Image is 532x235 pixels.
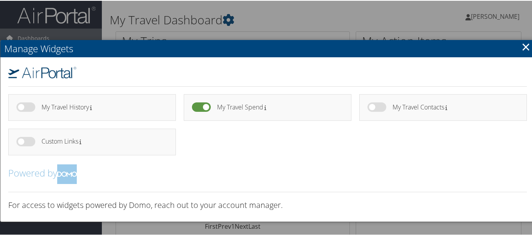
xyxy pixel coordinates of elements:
h3: For access to widgets powered by Domo, reach out to your account manager. [8,199,527,210]
h4: My Travel Spend [217,103,337,110]
img: airportal-logo.png [8,66,76,78]
h2: Powered by [8,164,527,183]
h4: My Travel Contacts [393,103,513,110]
a: Close [521,38,530,54]
h4: My Travel History [42,103,162,110]
img: domo-logo.png [57,164,77,183]
h4: Custom Links [42,137,162,144]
